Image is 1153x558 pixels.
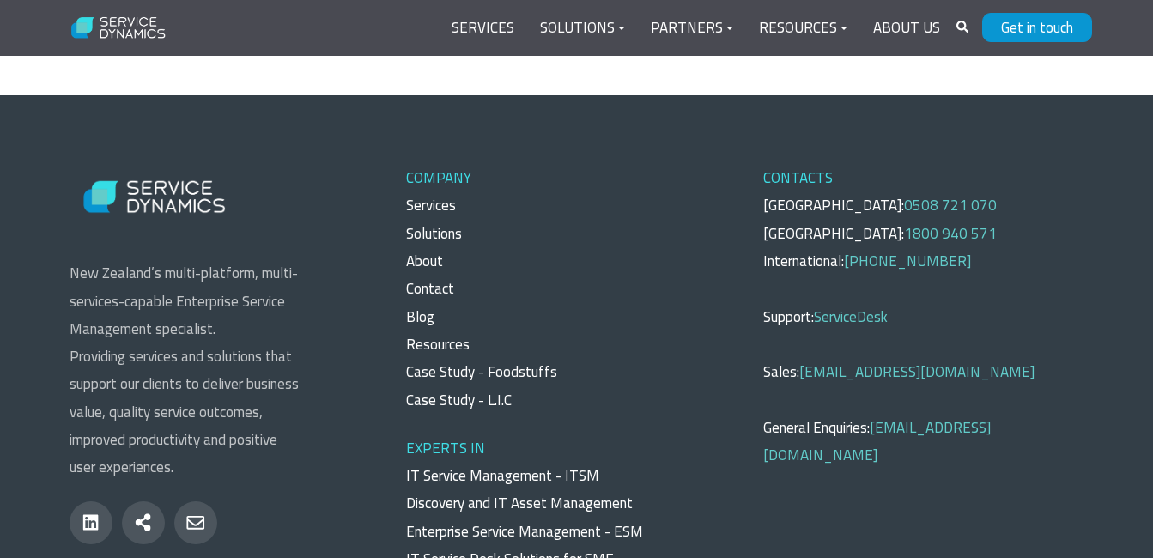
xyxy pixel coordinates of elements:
a: Solutions [406,222,462,245]
a: Services [439,8,527,49]
a: [PHONE_NUMBER] [844,250,971,272]
a: 1800 940 571 [904,222,997,245]
span: COMPANY [406,167,471,189]
img: Service Dynamics Logo - White [70,164,241,230]
a: Enterprise Service Management - ESM [406,520,643,543]
a: Get in touch [982,13,1092,42]
span: EXPERTS IN [406,437,485,459]
a: Solutions [527,8,638,49]
a: Services [406,194,456,216]
a: Partners [638,8,746,49]
p: [GEOGRAPHIC_DATA]: [GEOGRAPHIC_DATA]: International: Support: Sales: General Enquiries: [763,164,1084,469]
p: New Zealand’s multi-platform, multi-services-capable Enterprise Service Management specialist. Pr... [70,259,301,481]
a: About [406,250,443,272]
a: linkedin [70,501,112,544]
a: About Us [860,8,953,49]
a: Resources [406,333,470,355]
a: Case Study - L.I.C [406,389,512,411]
a: [EMAIL_ADDRESS][DOMAIN_NAME] [799,361,1035,383]
a: envelope [174,501,217,544]
img: Service Dynamics Logo - White [62,6,176,51]
a: [EMAIL_ADDRESS][DOMAIN_NAME] [763,416,991,466]
a: share-alt [122,501,165,544]
a: Resources [746,8,860,49]
a: Contact [406,277,454,300]
div: Navigation Menu [439,8,953,49]
span: CONTACTS [763,167,833,189]
a: IT Service Management - ITSM [406,464,599,487]
a: Case Study - Foodstuffs [406,361,557,383]
a: 0508 721 070 [904,194,997,216]
a: Discovery and IT Asset Management [406,492,633,514]
a: ServiceDesk [814,306,888,328]
a: Blog [406,306,434,328]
